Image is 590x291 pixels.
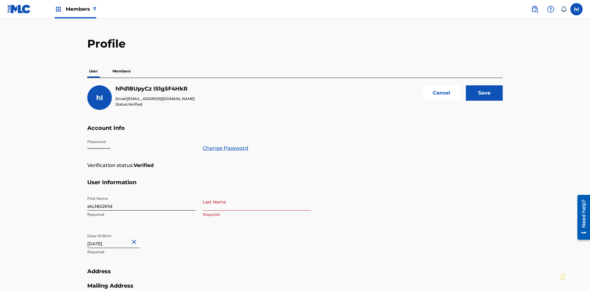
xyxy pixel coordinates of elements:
[87,145,195,152] p: •••••••••••••••
[111,65,132,78] p: Members
[7,5,31,14] img: MLC Logo
[87,179,503,193] h5: User Information
[560,6,567,12] div: Notifications
[87,37,503,51] h2: Profile
[87,65,100,78] p: User
[130,232,140,251] button: Close
[116,96,195,102] p: Email:
[87,139,195,145] p: Password
[116,102,195,107] p: Status:
[128,102,142,107] span: Verified
[55,6,62,13] img: Top Rightsholders
[529,3,541,15] a: Public Search
[203,212,311,217] p: Required
[561,268,565,286] div: Drag
[93,6,96,12] span: 7
[87,268,503,282] h5: Address
[547,6,554,13] img: help
[87,125,503,139] h5: Account Info
[87,249,195,255] p: Required
[134,162,154,169] strong: Verified
[531,6,538,13] img: search
[127,96,195,101] span: [EMAIL_ADDRESS][DOMAIN_NAME]
[559,262,590,291] iframe: Chat Widget
[570,3,583,15] div: User Menu
[423,85,460,101] button: Cancel
[545,3,557,15] div: Help
[87,282,195,289] h5: Mailing Address
[466,85,503,101] input: Save
[87,212,195,217] p: Required
[87,162,134,169] p: Verification status:
[573,192,590,243] iframe: Resource Center
[66,6,96,13] span: Members
[203,145,248,152] a: Change Password
[96,94,103,102] span: hI
[116,85,195,92] h5: hPd1BUpyCz IS1g5F4HkR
